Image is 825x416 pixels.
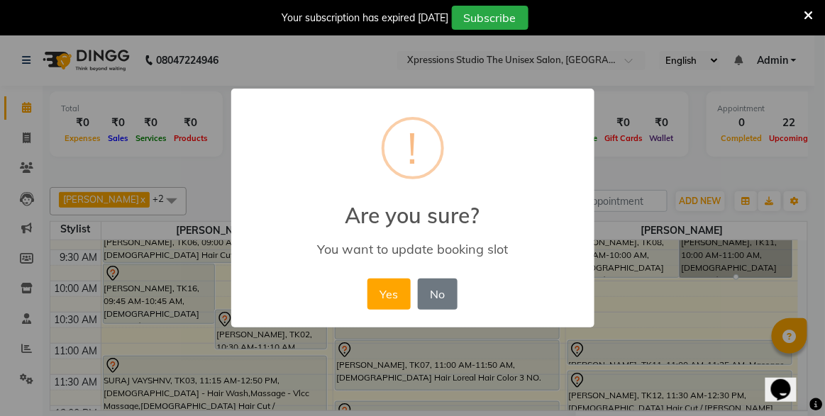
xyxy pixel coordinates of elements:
[282,11,449,26] div: Your subscription has expired [DATE]
[231,186,594,228] h2: Are you sure?
[367,279,411,310] button: Yes
[408,120,418,176] div: !
[251,241,573,257] div: You want to update booking slot
[418,279,458,310] button: No
[765,359,811,402] iframe: chat widget
[452,6,528,30] button: Subscribe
